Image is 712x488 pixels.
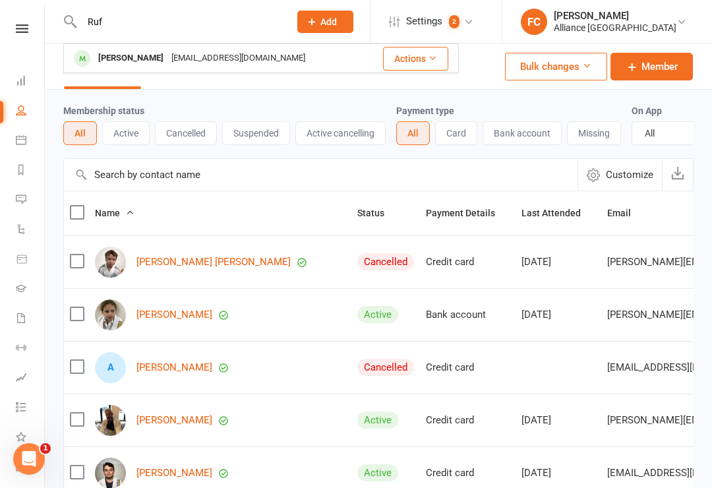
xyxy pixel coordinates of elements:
img: Aaron [95,247,126,278]
input: Search by contact name [64,159,578,191]
a: [PERSON_NAME] [136,362,212,373]
img: Adam [95,405,126,436]
button: Suspended [222,121,290,145]
button: Email [607,205,645,221]
input: Search... [78,13,280,31]
div: [EMAIL_ADDRESS][DOMAIN_NAME] [167,49,309,68]
span: Status [357,208,399,218]
div: Credit card [426,257,510,268]
button: Cancelled [155,121,217,145]
a: What's New [16,423,45,453]
label: Payment type [396,106,454,116]
iframe: Intercom live chat [13,443,45,475]
a: Calendar [16,127,45,156]
div: Active [357,412,398,429]
div: Credit card [426,468,510,479]
span: Email [607,208,645,218]
a: Member [610,53,693,80]
div: Credit card [426,415,510,426]
div: Cancelled [357,253,414,270]
a: Dashboard [16,67,45,97]
a: People [16,97,45,127]
button: All [63,121,97,145]
div: Active [357,464,398,481]
div: [DATE] [521,309,595,320]
button: Active cancelling [295,121,386,145]
div: Alliance [GEOGRAPHIC_DATA] [554,22,676,34]
button: Card [435,121,477,145]
a: Assessments [16,364,45,394]
a: [PERSON_NAME] [136,468,212,479]
label: On App [632,106,662,116]
label: Membership status [63,106,144,116]
span: Last Attended [521,208,595,218]
span: Add [320,16,337,27]
button: Customize [578,159,662,191]
div: Active [357,306,398,323]
button: Name [95,205,134,221]
div: Bank account [426,309,510,320]
button: Missing [567,121,621,145]
button: Active [102,121,150,145]
button: Status [357,205,399,221]
button: All [396,121,430,145]
div: [PERSON_NAME] [94,49,167,68]
div: [DATE] [521,415,595,426]
span: Member [641,59,678,75]
a: [PERSON_NAME] [136,415,212,426]
button: Add [297,11,353,33]
span: Settings [406,7,442,36]
div: Cancelled [357,359,414,376]
button: Payment Details [426,205,510,221]
a: [PERSON_NAME] [PERSON_NAME] [136,257,291,268]
button: Bank account [483,121,562,145]
a: [PERSON_NAME] [136,309,212,320]
span: Name [95,208,134,218]
a: Reports [16,156,45,186]
div: FC [521,9,547,35]
span: Customize [606,167,653,183]
div: Credit card [426,362,510,373]
div: Abigail [95,352,126,383]
div: [PERSON_NAME] [554,10,676,22]
div: [DATE] [521,257,595,268]
div: [DATE] [521,468,595,479]
button: Last Attended [521,205,595,221]
span: Payment Details [426,208,510,218]
img: Abbie [95,299,126,330]
button: Actions [383,47,448,71]
span: 1 [40,443,51,454]
span: 2 [449,15,460,28]
button: Bulk changes [505,53,607,80]
a: Product Sales [16,245,45,275]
